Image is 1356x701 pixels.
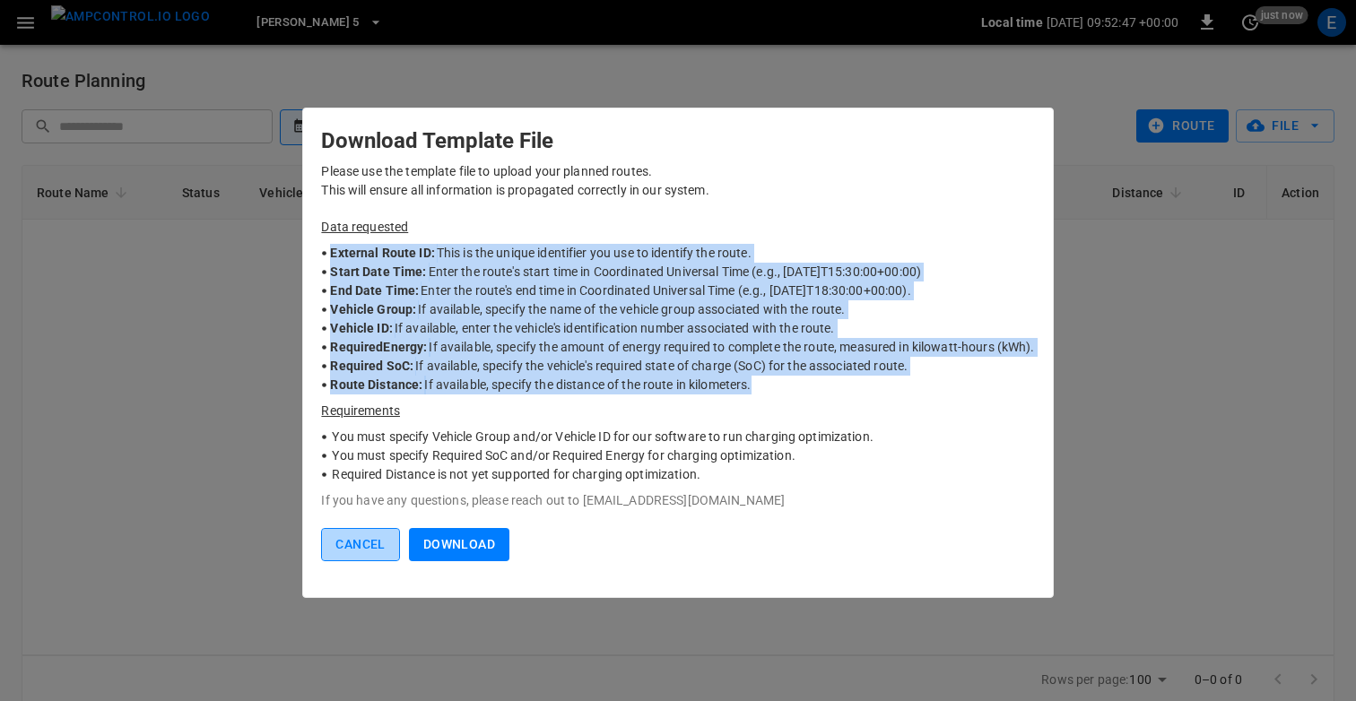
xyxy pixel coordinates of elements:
[421,281,910,300] p: Enter the route's end time in Coordinated Universal Time (e.g., [DATE]T18:30:00+00:00).
[330,357,413,376] p: Required SoC:
[330,244,434,263] p: External Route ID:
[330,281,419,300] p: End Date Time:
[321,528,399,561] button: Cancel
[321,218,1034,237] p: Data requested
[418,300,845,319] p: If available, specify the name of the vehicle group associated with the route.
[330,300,416,319] p: Vehicle Group:
[429,263,922,281] p: Enter the route's start time in Coordinated Universal Time (e.g., [DATE]T15:30:00+00:00)
[321,164,708,197] span: Please use the template file to upload your planned routes. This will ensure all information is p...
[321,491,1034,510] p: If you have any questions, please reach out to [EMAIL_ADDRESS][DOMAIN_NAME]
[330,376,422,394] p: Route Distance:
[415,357,908,376] p: If available, specify the vehicle's required state of charge (SoC) for the associated route.
[409,528,509,561] button: Download
[332,446,795,465] p: You must specify Required SoC and/or Required Energy for charging optimization.
[437,244,752,263] p: This is the unique identifier you use to identify the route.
[321,402,1034,420] p: Requirements
[330,319,392,338] p: Vehicle ID:
[330,263,426,281] p: Start Date Time:
[330,338,427,357] p: RequiredEnergy:
[321,126,1034,155] h5: Download Template File
[395,319,835,338] p: If available, enter the vehicle's identification number associated with the route.
[332,465,700,484] p: Required Distance is not yet supported for charging optimization.
[429,338,1034,357] p: If available, specify the amount of energy required to complete the route, measured in kilowatt-h...
[424,376,751,394] p: If available, specify the distance of the route in kilometers.
[332,428,873,446] p: You must specify Vehicle Group and/or Vehicle ID for our software to run charging optimization.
